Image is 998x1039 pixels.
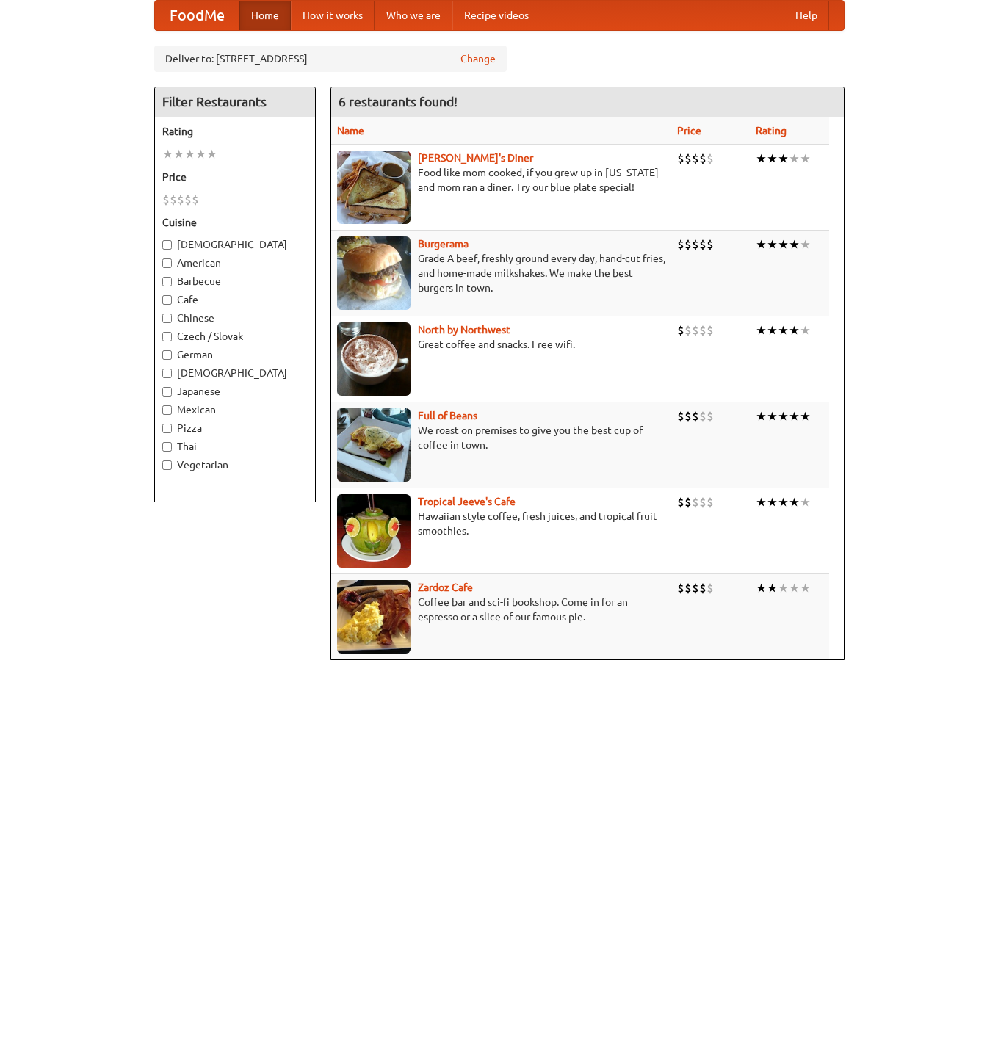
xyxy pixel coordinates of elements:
[756,151,767,167] li: ★
[767,322,778,339] li: ★
[162,384,308,399] label: Japanese
[206,146,217,162] li: ★
[162,274,308,289] label: Barbecue
[162,424,172,433] input: Pizza
[162,311,308,325] label: Chinese
[239,1,291,30] a: Home
[154,46,507,72] div: Deliver to: [STREET_ADDRESS]
[778,322,789,339] li: ★
[418,324,510,336] a: North by Northwest
[699,236,706,253] li: $
[778,494,789,510] li: ★
[692,322,699,339] li: $
[339,95,458,109] ng-pluralize: 6 restaurants found!
[789,322,800,339] li: ★
[767,236,778,253] li: ★
[337,494,411,568] img: jeeves.jpg
[800,494,811,510] li: ★
[767,494,778,510] li: ★
[162,402,308,417] label: Mexican
[789,580,800,596] li: ★
[162,295,172,305] input: Cafe
[291,1,375,30] a: How it works
[162,405,172,415] input: Mexican
[337,236,411,310] img: burgerama.jpg
[800,580,811,596] li: ★
[162,192,170,208] li: $
[706,408,714,424] li: $
[756,236,767,253] li: ★
[162,369,172,378] input: [DEMOGRAPHIC_DATA]
[162,124,308,139] h5: Rating
[677,151,684,167] li: $
[162,439,308,454] label: Thai
[192,192,199,208] li: $
[778,236,789,253] li: ★
[162,215,308,230] h5: Cuisine
[800,322,811,339] li: ★
[177,192,184,208] li: $
[677,580,684,596] li: $
[684,580,692,596] li: $
[684,408,692,424] li: $
[699,322,706,339] li: $
[184,146,195,162] li: ★
[706,494,714,510] li: $
[756,322,767,339] li: ★
[778,408,789,424] li: ★
[337,125,364,137] a: Name
[173,146,184,162] li: ★
[684,494,692,510] li: $
[162,421,308,435] label: Pizza
[162,237,308,252] label: [DEMOGRAPHIC_DATA]
[162,442,172,452] input: Thai
[418,238,469,250] a: Burgerama
[706,580,714,596] li: $
[756,125,787,137] a: Rating
[170,192,177,208] li: $
[162,314,172,323] input: Chinese
[699,494,706,510] li: $
[184,192,192,208] li: $
[677,322,684,339] li: $
[418,152,533,164] a: [PERSON_NAME]'s Diner
[789,236,800,253] li: ★
[337,408,411,482] img: beans.jpg
[162,457,308,472] label: Vegetarian
[778,580,789,596] li: ★
[337,165,665,195] p: Food like mom cooked, if you grew up in [US_STATE] and mom ran a diner. Try our blue plate special!
[677,408,684,424] li: $
[337,509,665,538] p: Hawaiian style coffee, fresh juices, and tropical fruit smoothies.
[418,410,477,421] b: Full of Beans
[195,146,206,162] li: ★
[162,387,172,397] input: Japanese
[337,337,665,352] p: Great coffee and snacks. Free wifi.
[692,236,699,253] li: $
[692,580,699,596] li: $
[337,423,665,452] p: We roast on premises to give you the best cup of coffee in town.
[706,151,714,167] li: $
[677,494,684,510] li: $
[767,408,778,424] li: ★
[162,277,172,286] input: Barbecue
[162,366,308,380] label: [DEMOGRAPHIC_DATA]
[699,408,706,424] li: $
[337,322,411,396] img: north.jpg
[162,292,308,307] label: Cafe
[684,236,692,253] li: $
[789,408,800,424] li: ★
[684,151,692,167] li: $
[767,151,778,167] li: ★
[337,251,665,295] p: Grade A beef, freshly ground every day, hand-cut fries, and home-made milkshakes. We make the bes...
[418,582,473,593] a: Zardoz Cafe
[418,496,516,507] a: Tropical Jeeve's Cafe
[684,322,692,339] li: $
[778,151,789,167] li: ★
[789,151,800,167] li: ★
[699,151,706,167] li: $
[155,1,239,30] a: FoodMe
